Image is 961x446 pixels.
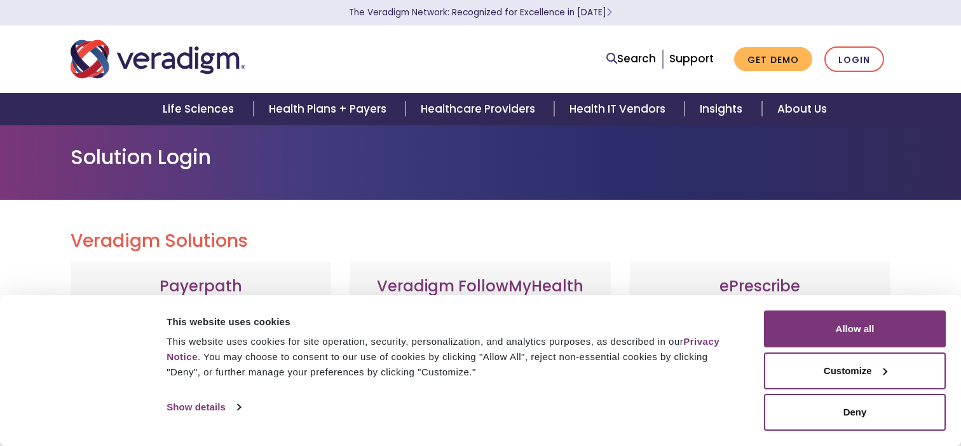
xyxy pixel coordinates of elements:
button: Deny [764,394,946,431]
h2: Veradigm Solutions [71,230,890,252]
a: About Us [762,93,842,125]
a: Support [669,51,714,66]
a: Life Sciences [147,93,253,125]
a: Search [606,50,656,67]
h3: Payerpath [83,277,318,296]
a: Health Plans + Payers [254,93,406,125]
a: Get Demo [734,47,812,72]
div: This website uses cookies for site operation, security, personalization, and analytics purposes, ... [167,334,735,380]
a: The Veradigm Network: Recognized for Excellence in [DATE]Learn More [349,6,612,18]
a: Healthcare Providers [406,93,554,125]
h3: Veradigm FollowMyHealth [363,277,598,296]
h1: Solution Login [71,145,890,169]
a: Insights [685,93,761,125]
a: Show details [167,398,240,417]
span: Learn More [606,6,612,18]
a: Health IT Vendors [554,93,685,125]
img: Veradigm logo [71,38,245,80]
a: Login [824,46,884,73]
div: This website uses cookies [167,314,735,330]
button: Customize [764,352,946,389]
button: Allow all [764,310,946,347]
h3: ePrescribe [643,277,878,296]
